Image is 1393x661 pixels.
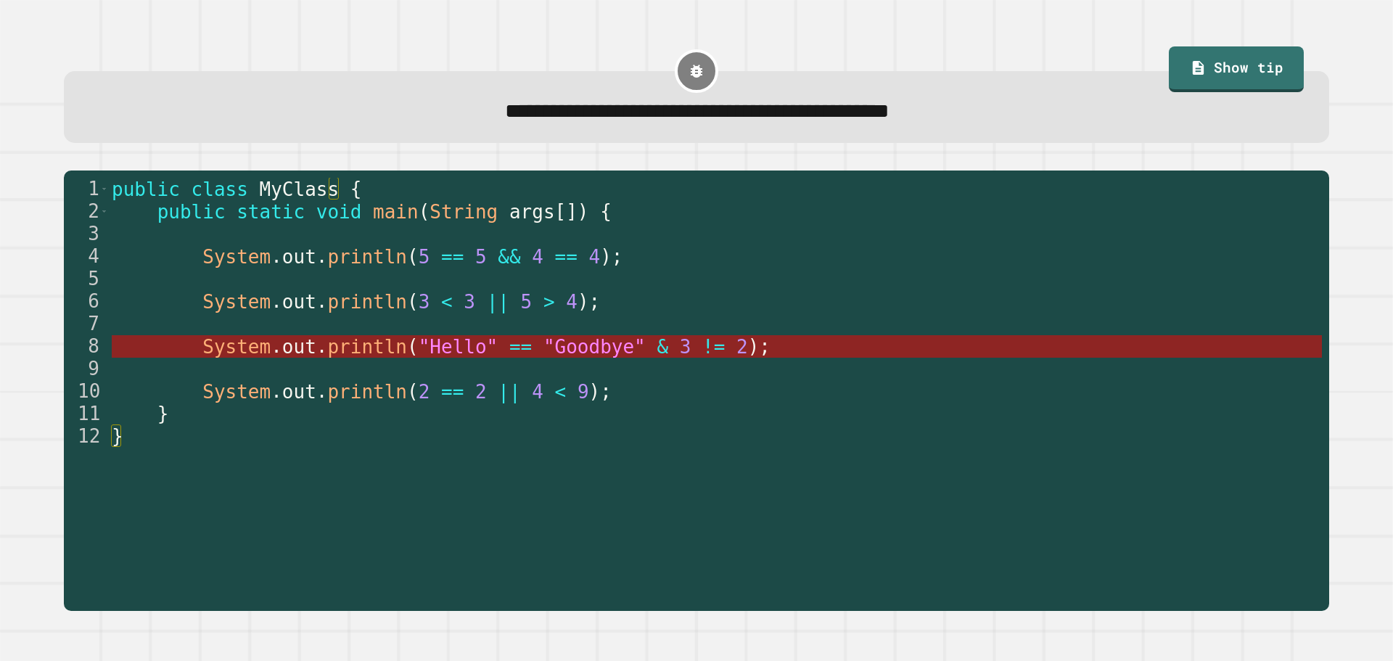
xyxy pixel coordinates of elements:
[282,246,316,268] span: out
[554,381,566,403] span: <
[64,425,109,448] div: 12
[316,201,361,223] span: void
[100,178,108,200] span: Toggle code folding, rows 1 through 12
[1169,46,1304,93] a: Show tip
[498,381,520,403] span: ||
[702,336,725,358] span: !=
[64,200,109,223] div: 2
[64,290,109,313] div: 6
[418,246,430,268] span: 5
[418,336,498,358] span: "Hello"
[554,246,577,268] span: ==
[64,380,109,403] div: 10
[202,291,271,313] span: System
[327,336,407,358] span: println
[486,291,509,313] span: ||
[237,201,305,223] span: static
[202,381,271,403] span: System
[498,246,520,268] span: &&
[64,358,109,380] div: 9
[418,381,430,403] span: 2
[430,201,498,223] span: String
[373,201,419,223] span: main
[679,336,691,358] span: 3
[64,403,109,425] div: 11
[520,291,532,313] span: 5
[657,336,668,358] span: &
[64,335,109,358] div: 8
[566,291,578,313] span: 4
[441,381,464,403] span: ==
[509,336,532,358] span: ==
[475,381,487,403] span: 2
[259,178,339,200] span: MyClass
[418,291,430,313] span: 3
[736,336,748,358] span: 2
[441,291,453,313] span: <
[509,201,555,223] span: args
[202,246,271,268] span: System
[588,246,600,268] span: 4
[64,268,109,290] div: 5
[64,313,109,335] div: 7
[327,246,407,268] span: println
[202,336,271,358] span: System
[327,381,407,403] span: println
[282,336,316,358] span: out
[157,201,225,223] span: public
[532,246,543,268] span: 4
[191,178,247,200] span: class
[543,336,645,358] span: "Goodbye"
[441,246,464,268] span: ==
[464,291,475,313] span: 3
[64,245,109,268] div: 4
[532,381,543,403] span: 4
[475,246,487,268] span: 5
[327,291,407,313] span: println
[282,291,316,313] span: out
[112,178,180,200] span: public
[100,200,108,223] span: Toggle code folding, rows 2 through 11
[543,291,554,313] span: >
[282,381,316,403] span: out
[64,223,109,245] div: 3
[577,381,588,403] span: 9
[64,178,109,200] div: 1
